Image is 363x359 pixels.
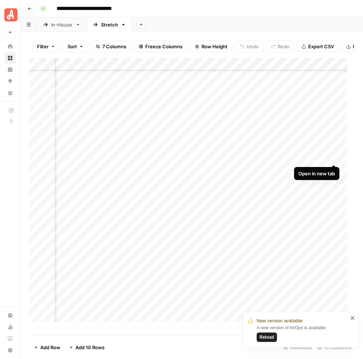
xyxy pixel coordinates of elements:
[201,43,228,50] span: Row Height
[350,315,355,321] button: close
[63,41,88,52] button: Sort
[315,342,354,353] div: 7/7 Columns
[91,41,131,52] button: 7 Columns
[260,334,274,340] span: Reload
[68,43,77,50] span: Sort
[4,8,17,21] img: Angi Logo
[308,43,334,50] span: Export CSV
[281,342,315,353] div: 464 Rows
[257,333,277,342] button: Reload
[37,43,49,50] span: Filter
[40,344,60,351] span: Add Row
[4,344,16,356] button: Help + Support
[190,41,232,52] button: Row Height
[76,344,105,351] span: Add 10 Rows
[4,310,16,321] a: Settings
[298,170,335,177] div: Open in new tab
[4,333,16,344] a: Learning Hub
[4,64,16,76] a: Insights
[4,87,16,99] a: Your Data
[4,41,16,52] a: Home
[145,43,183,50] span: Freeze Columns
[102,43,126,50] span: 7 Columns
[4,76,16,87] a: Opportunities
[4,321,16,333] a: Usage
[32,41,60,52] button: Filter
[87,17,132,32] a: Stretch
[37,17,87,32] a: In-House
[278,43,289,50] span: Redo
[4,6,16,24] button: Workspace: Angi
[65,342,109,353] button: Add 10 Rows
[266,41,294,52] button: Redo
[4,52,16,64] a: Browse
[101,21,118,28] div: Stretch
[246,43,259,50] span: Undo
[257,317,302,325] span: New version available
[134,41,187,52] button: Freeze Columns
[297,41,339,52] button: Export CSV
[257,325,348,342] div: A new version of AirOps is available.
[29,342,65,353] button: Add Row
[235,41,264,52] button: Undo
[51,21,73,28] div: In-House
